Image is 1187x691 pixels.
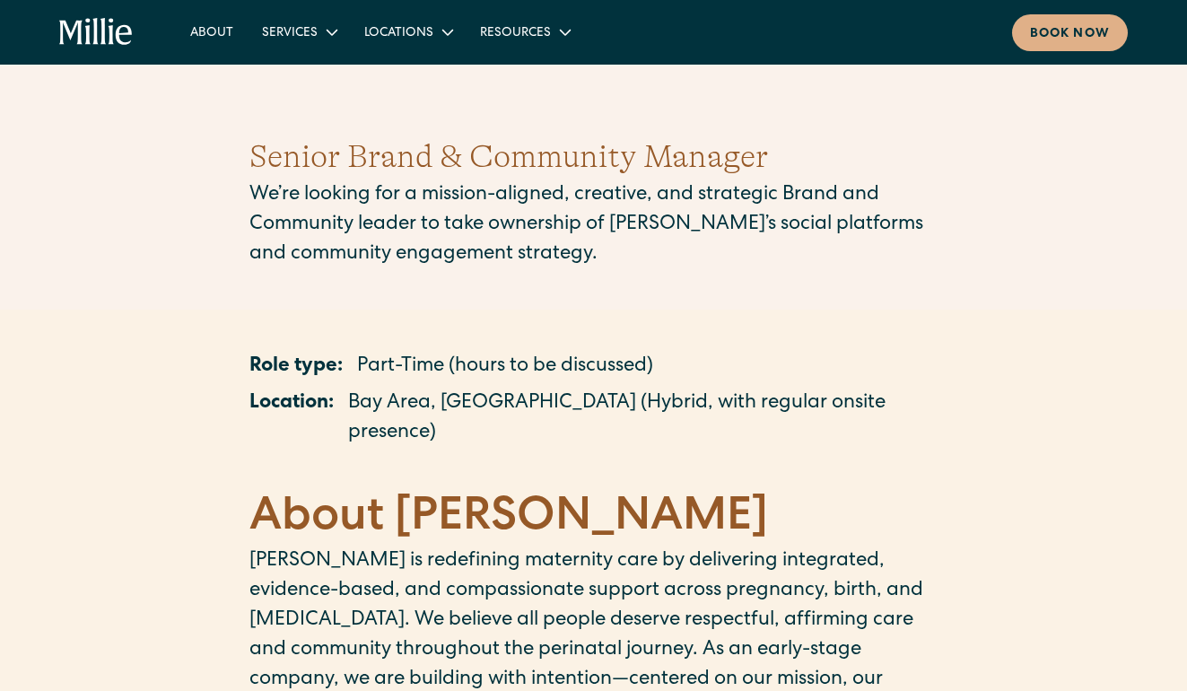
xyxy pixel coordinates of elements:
a: Book now [1012,14,1128,51]
a: home [59,18,133,47]
div: Locations [350,17,466,47]
div: Services [248,17,350,47]
p: Bay Area, [GEOGRAPHIC_DATA] (Hybrid, with regular onsite presence) [348,389,938,449]
div: Resources [480,24,551,43]
a: About [176,17,248,47]
p: Location: [249,389,334,449]
h1: Senior Brand & Community Manager [249,133,938,181]
div: Locations [364,24,433,43]
p: Part-Time (hours to be discussed) [357,353,653,382]
p: Role type: [249,353,343,382]
div: Services [262,24,318,43]
div: Book now [1030,25,1110,44]
p: We’re looking for a mission-aligned, creative, and strategic Brand and Community leader to take o... [249,181,938,270]
div: Resources [466,17,583,47]
strong: About [PERSON_NAME] [249,496,768,543]
p: ‍ [249,456,938,485]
